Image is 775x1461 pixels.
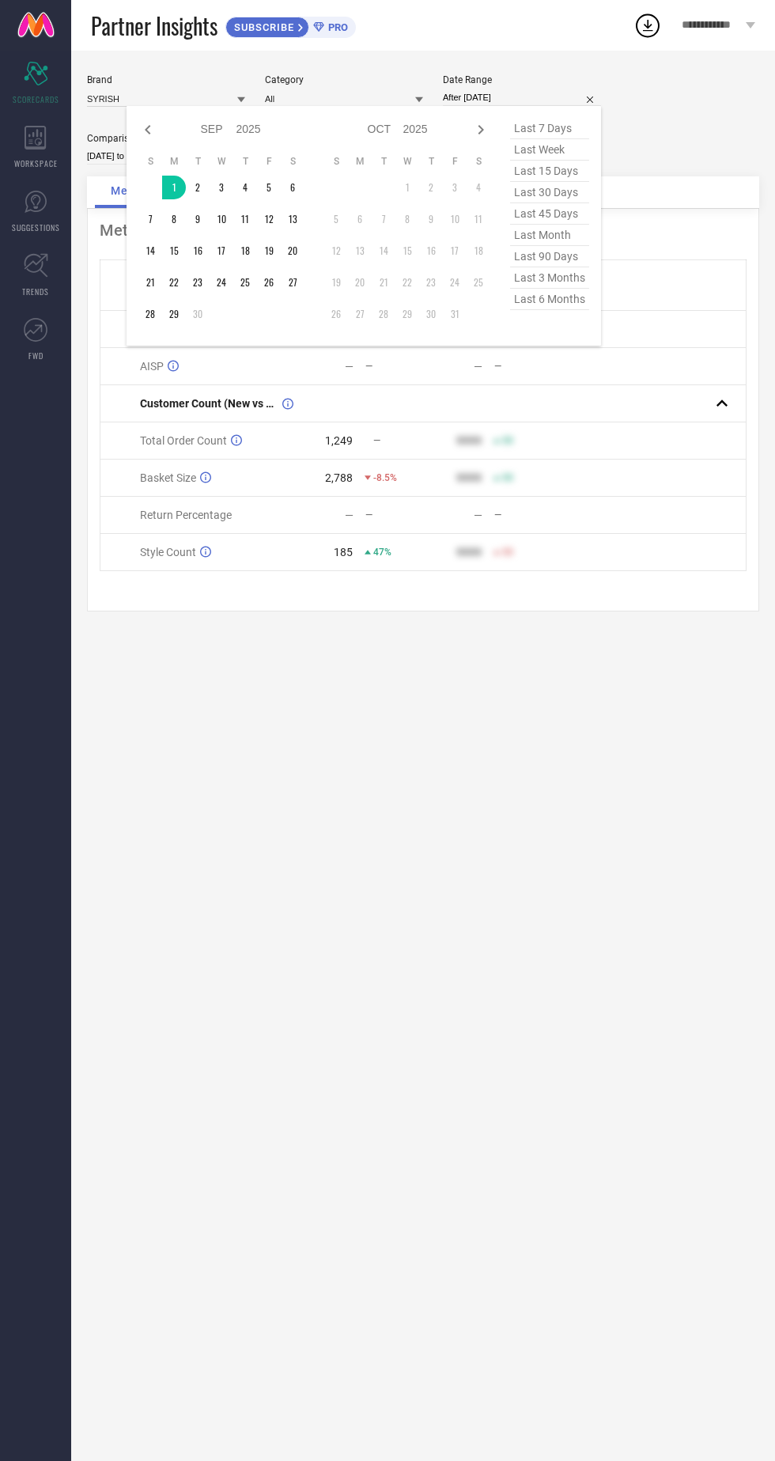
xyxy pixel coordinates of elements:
[395,155,419,168] th: Wednesday
[633,11,662,40] div: Open download list
[233,207,257,231] td: Thu Sep 11 2025
[348,302,372,326] td: Mon Oct 27 2025
[186,271,210,294] td: Tue Sep 23 2025
[324,271,348,294] td: Sun Oct 19 2025
[443,74,601,85] div: Date Range
[162,239,186,263] td: Mon Sep 15 2025
[324,302,348,326] td: Sun Oct 26 2025
[510,118,589,139] span: last 7 days
[373,472,397,483] span: -8.5%
[443,271,467,294] td: Fri Oct 24 2025
[510,203,589,225] span: last 45 days
[12,221,60,233] span: SUGGESTIONS
[257,239,281,263] td: Fri Sep 19 2025
[257,155,281,168] th: Friday
[186,176,210,199] td: Tue Sep 02 2025
[345,360,353,373] div: —
[210,176,233,199] td: Wed Sep 03 2025
[345,509,353,521] div: —
[372,271,395,294] td: Tue Oct 21 2025
[372,302,395,326] td: Tue Oct 28 2025
[186,302,210,326] td: Tue Sep 30 2025
[186,239,210,263] td: Tue Sep 16 2025
[87,148,245,165] input: Select comparison period
[138,155,162,168] th: Sunday
[162,176,186,199] td: Mon Sep 01 2025
[395,176,419,199] td: Wed Oct 01 2025
[443,239,467,263] td: Fri Oct 17 2025
[443,155,467,168] th: Friday
[140,509,232,521] span: Return Percentage
[162,271,186,294] td: Mon Sep 22 2025
[443,207,467,231] td: Fri Oct 10 2025
[443,302,467,326] td: Fri Oct 31 2025
[140,397,278,410] span: Customer Count (New vs Repeat)
[325,471,353,484] div: 2,788
[140,360,164,373] span: AISP
[419,239,443,263] td: Thu Oct 16 2025
[419,271,443,294] td: Thu Oct 23 2025
[510,267,589,289] span: last 3 months
[138,302,162,326] td: Sun Sep 28 2025
[186,207,210,231] td: Tue Sep 09 2025
[443,89,601,106] input: Select date range
[372,155,395,168] th: Tuesday
[471,120,490,139] div: Next month
[502,435,513,446] span: 50
[210,207,233,231] td: Wed Sep 10 2025
[281,271,304,294] td: Sat Sep 27 2025
[395,239,419,263] td: Wed Oct 15 2025
[13,93,59,105] span: SCORECARDS
[281,239,304,263] td: Sat Sep 20 2025
[419,207,443,231] td: Thu Oct 09 2025
[233,176,257,199] td: Thu Sep 04 2025
[138,239,162,263] td: Sun Sep 14 2025
[257,271,281,294] td: Fri Sep 26 2025
[456,434,482,447] div: 9999
[233,239,257,263] td: Thu Sep 18 2025
[348,271,372,294] td: Mon Oct 20 2025
[162,155,186,168] th: Monday
[502,472,513,483] span: 50
[334,546,353,558] div: 185
[233,271,257,294] td: Thu Sep 25 2025
[140,471,196,484] span: Basket Size
[324,239,348,263] td: Sun Oct 12 2025
[502,547,513,558] span: 50
[226,21,298,33] span: SUBSCRIBE
[281,155,304,168] th: Saturday
[257,176,281,199] td: Fri Sep 05 2025
[467,207,490,231] td: Sat Oct 11 2025
[419,155,443,168] th: Thursday
[162,207,186,231] td: Mon Sep 08 2025
[348,239,372,263] td: Mon Oct 13 2025
[281,207,304,231] td: Sat Sep 13 2025
[100,221,747,240] div: Metrics
[210,271,233,294] td: Wed Sep 24 2025
[257,207,281,231] td: Fri Sep 12 2025
[325,434,353,447] div: 1,249
[510,161,589,182] span: last 15 days
[494,509,551,520] div: —
[419,176,443,199] td: Thu Oct 02 2025
[395,207,419,231] td: Wed Oct 08 2025
[510,246,589,267] span: last 90 days
[324,21,348,33] span: PRO
[395,302,419,326] td: Wed Oct 29 2025
[140,434,227,447] span: Total Order Count
[348,155,372,168] th: Monday
[265,74,423,85] div: Category
[419,302,443,326] td: Thu Oct 30 2025
[510,289,589,310] span: last 6 months
[510,182,589,203] span: last 30 days
[467,176,490,199] td: Sat Oct 04 2025
[111,184,154,197] span: Metrics
[87,74,245,85] div: Brand
[443,176,467,199] td: Fri Oct 03 2025
[233,155,257,168] th: Thursday
[467,239,490,263] td: Sat Oct 18 2025
[474,360,482,373] div: —
[138,271,162,294] td: Sun Sep 21 2025
[324,155,348,168] th: Sunday
[14,157,58,169] span: WORKSPACE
